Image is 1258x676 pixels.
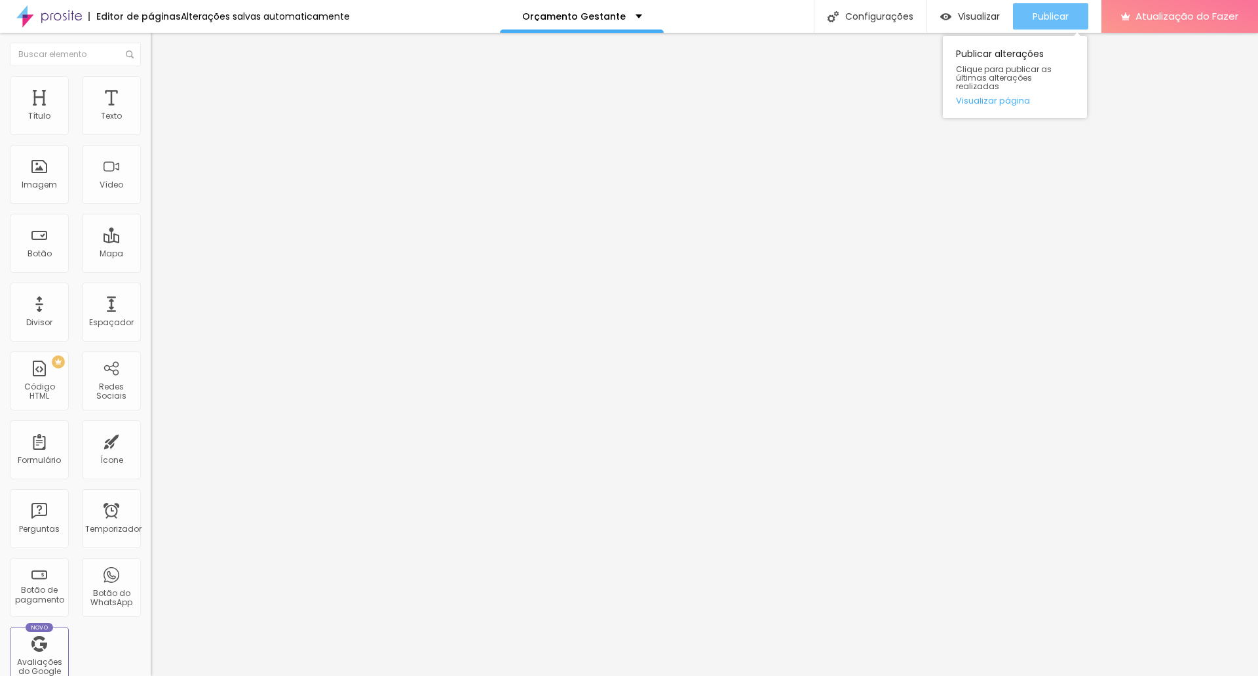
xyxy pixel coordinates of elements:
[96,381,126,401] font: Redes Sociais
[956,64,1052,92] font: Clique para publicar as últimas alterações realizadas
[100,248,123,259] font: Mapa
[1135,9,1238,23] font: Atualização do Fazer
[10,43,141,66] input: Buscar elemento
[96,10,181,23] font: Editor de páginas
[26,317,52,328] font: Divisor
[522,10,626,23] font: Orçamento Gestante
[85,523,142,534] font: Temporizador
[956,47,1044,60] font: Publicar alterações
[89,317,134,328] font: Espaçador
[151,33,1258,676] iframe: Editor
[24,381,55,401] font: Código HTML
[15,584,64,605] font: Botão de pagamento
[1033,10,1069,23] font: Publicar
[1013,3,1088,30] button: Publicar
[28,110,50,121] font: Título
[181,10,350,23] font: Alterações salvas automaticamente
[845,10,913,23] font: Configurações
[19,523,60,534] font: Perguntas
[100,454,123,466] font: Ícone
[958,10,1000,23] font: Visualizar
[28,248,52,259] font: Botão
[126,50,134,58] img: Ícone
[90,587,132,608] font: Botão do WhatsApp
[100,179,123,190] font: Vídeo
[927,3,1013,30] button: Visualizar
[101,110,122,121] font: Texto
[940,11,951,22] img: view-1.svg
[18,454,61,466] font: Formulário
[828,11,839,22] img: Ícone
[31,624,48,631] font: Novo
[22,179,57,190] font: Imagem
[956,94,1030,107] font: Visualizar página
[956,96,1074,105] a: Visualizar página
